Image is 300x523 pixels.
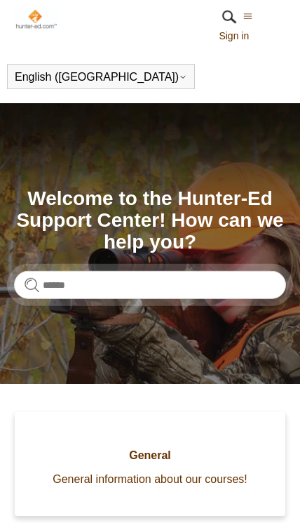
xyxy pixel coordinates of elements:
[14,271,286,299] input: Search
[36,471,264,488] span: General information about our courses!
[14,188,286,253] h1: Welcome to the Hunter-Ed Support Center! How can we help you?
[243,10,252,22] button: Toggle navigation menu
[15,412,285,516] a: General General information about our courses!
[15,71,187,84] button: English ([GEOGRAPHIC_DATA])
[15,8,57,29] img: Hunter-Ed Help Center home page
[219,6,240,27] img: 01HZPCYR30PPJAEEB9XZ5RGHQY
[36,447,264,464] span: General
[219,29,263,44] a: Sign in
